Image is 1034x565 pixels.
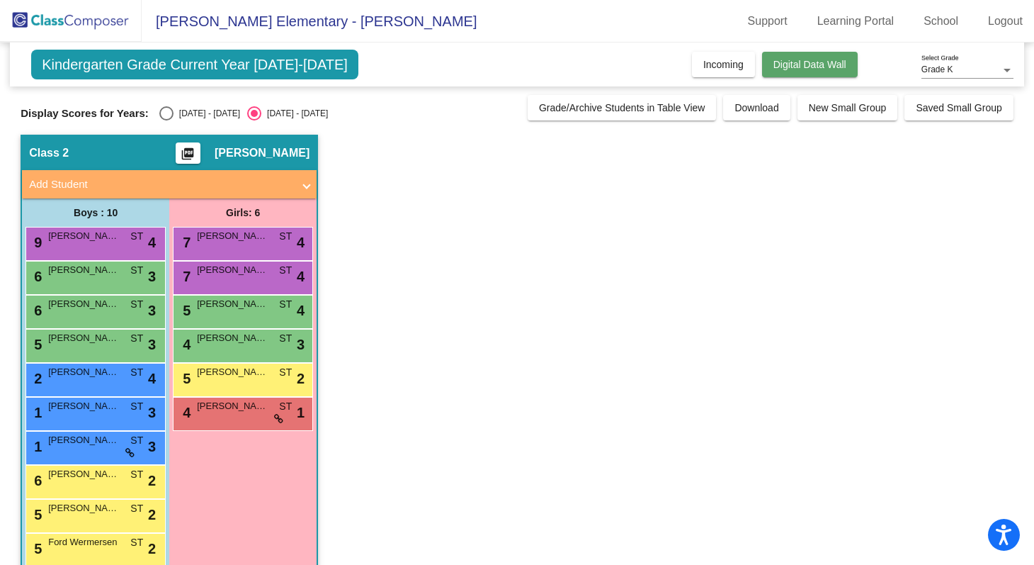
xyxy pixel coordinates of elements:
span: [PERSON_NAME] [48,433,119,447]
span: 6 [30,303,42,318]
span: Grade/Archive Students in Table View [539,102,705,113]
span: Saved Small Group [916,102,1001,113]
span: ST [130,535,143,550]
button: Digital Data Wall [762,52,858,77]
span: 6 [30,473,42,488]
span: ST [130,501,143,516]
span: ST [130,297,143,312]
span: ST [279,399,292,414]
div: [DATE] - [DATE] [261,107,328,120]
a: School [912,10,970,33]
span: Class 2 [29,146,69,160]
span: Download [734,102,778,113]
span: [PERSON_NAME] [48,331,119,345]
span: [PERSON_NAME] [48,501,119,515]
span: [PERSON_NAME] [48,263,119,277]
span: 2 [148,470,156,491]
span: 5 [30,337,42,352]
span: ST [279,365,292,380]
span: [PERSON_NAME] [197,297,268,311]
span: ST [130,229,143,244]
span: 9 [30,235,42,250]
span: 3 [148,402,156,423]
div: Girls: 6 [169,198,317,227]
button: Incoming [692,52,755,77]
span: ST [130,365,143,380]
span: ST [279,263,292,278]
span: [PERSON_NAME] [48,399,119,413]
span: [PERSON_NAME] [215,146,309,160]
button: Print Students Details [176,142,200,164]
span: ST [279,229,292,244]
span: 7 [179,235,191,250]
span: 6 [30,269,42,284]
span: 3 [297,334,305,355]
span: [PERSON_NAME] Elementary - [PERSON_NAME] [142,10,477,33]
span: Grade K [921,65,953,74]
span: 3 [148,436,156,457]
span: 5 [30,507,42,522]
span: 2 [148,538,156,559]
span: 2 [30,371,42,386]
span: ST [279,331,292,346]
span: [PERSON_NAME] [197,331,268,345]
span: New Small Group [809,102,887,113]
span: 4 [179,337,191,352]
span: [PERSON_NAME] [48,229,119,243]
span: ST [130,399,143,414]
div: Boys : 10 [22,198,169,227]
span: Incoming [703,59,744,70]
span: ST [130,263,143,278]
span: 3 [148,266,156,287]
span: ST [279,297,292,312]
span: 4 [297,266,305,287]
span: [PERSON_NAME] [197,229,268,243]
span: 4 [148,232,156,253]
span: [PERSON_NAME] [48,297,119,311]
div: [DATE] - [DATE] [174,107,240,120]
span: ST [130,467,143,482]
span: 4 [148,368,156,389]
span: [PERSON_NAME] [48,365,119,379]
mat-radio-group: Select an option [159,106,328,121]
span: 3 [148,334,156,355]
span: 4 [297,232,305,253]
span: [PERSON_NAME] [197,263,268,277]
a: Support [737,10,799,33]
span: [PERSON_NAME] [197,365,268,379]
button: New Small Group [797,95,898,121]
span: Kindergarten Grade Current Year [DATE]-[DATE] [31,50,358,79]
button: Saved Small Group [904,95,1013,121]
span: 5 [179,303,191,318]
span: 3 [148,300,156,321]
span: 2 [148,504,156,525]
span: 1 [30,405,42,420]
a: Learning Portal [806,10,906,33]
span: 2 [297,368,305,389]
span: ST [130,331,143,346]
span: 1 [30,439,42,454]
span: 1 [297,402,305,423]
button: Grade/Archive Students in Table View [528,95,717,121]
span: ST [130,433,143,448]
span: 7 [179,269,191,284]
a: Logout [977,10,1034,33]
span: 4 [179,405,191,420]
mat-panel-title: Add Student [29,177,292,193]
span: [PERSON_NAME] [48,467,119,481]
span: Digital Data Wall [773,59,846,70]
span: Display Scores for Years: [21,107,149,120]
span: Ford Wermersen [48,535,119,549]
mat-icon: picture_as_pdf [179,147,196,167]
span: 5 [30,541,42,556]
span: [PERSON_NAME] [197,399,268,413]
button: Download [723,95,790,121]
span: 4 [297,300,305,321]
mat-expansion-panel-header: Add Student [22,170,317,198]
span: 5 [179,371,191,386]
